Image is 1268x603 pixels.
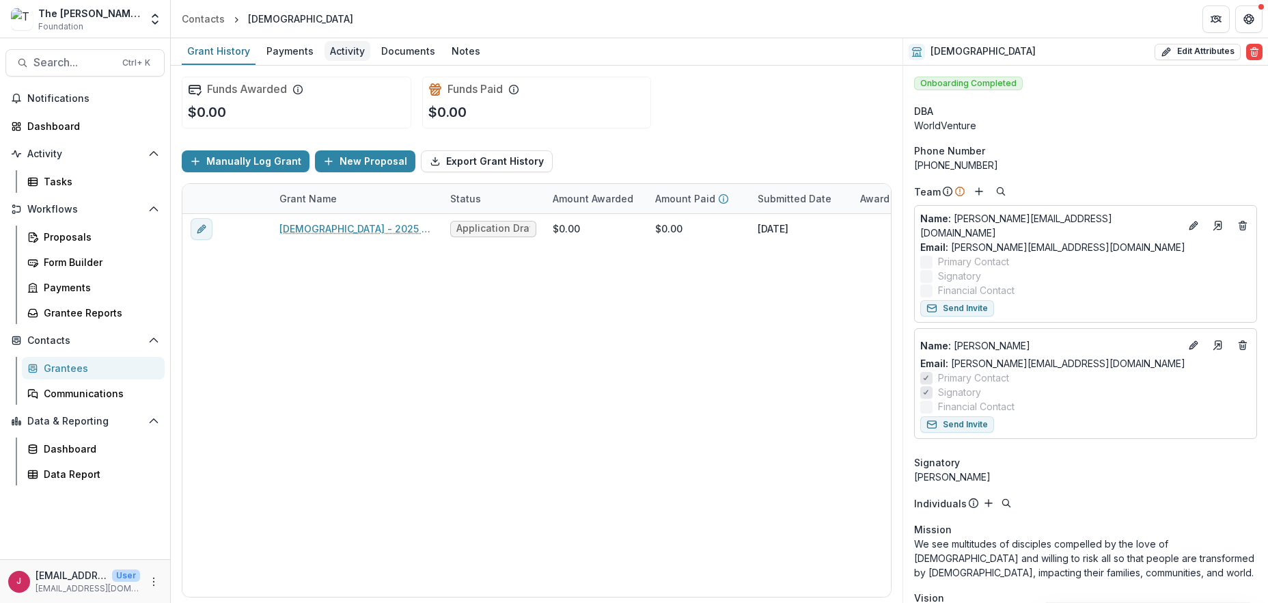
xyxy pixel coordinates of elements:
[146,574,162,590] button: More
[920,340,951,351] span: Name :
[376,38,441,65] a: Documents
[1246,44,1263,60] button: Delete
[271,184,442,213] div: Grant Name
[920,356,1185,371] a: Email: [PERSON_NAME][EMAIL_ADDRESS][DOMAIN_NAME]
[1202,5,1230,33] button: Partners
[938,283,1015,297] span: Financial Contact
[248,12,353,26] div: [DEMOGRAPHIC_DATA]
[11,8,33,30] img: The Bolick Foundation
[44,174,154,189] div: Tasks
[36,568,107,582] p: [EMAIL_ADDRESS][DOMAIN_NAME]
[22,226,165,248] a: Proposals
[980,495,997,511] button: Add
[315,150,415,172] button: New Proposal
[1235,5,1263,33] button: Get Help
[920,241,948,253] span: Email:
[22,251,165,273] a: Form Builder
[1185,217,1202,234] button: Edit
[38,21,83,33] span: Foundation
[27,335,143,347] span: Contacts
[428,102,467,122] p: $0.00
[22,170,165,193] a: Tasks
[545,184,647,213] div: Amount Awarded
[446,41,486,61] div: Notes
[553,222,580,236] div: $0.00
[647,184,749,213] div: Amount Paid
[938,371,1009,385] span: Primary Contact
[5,115,165,137] a: Dashboard
[22,357,165,379] a: Grantees
[758,222,788,236] div: [DATE]
[920,240,1185,254] a: Email: [PERSON_NAME][EMAIL_ADDRESS][DOMAIN_NAME]
[749,191,840,206] div: Submitted Date
[920,300,994,317] button: Send Invite
[971,183,987,200] button: Add
[914,77,1023,90] span: Onboarding Completed
[146,5,165,33] button: Open entity switcher
[376,41,441,61] div: Documents
[279,222,434,236] a: [DEMOGRAPHIC_DATA] - 2025 - LOI
[920,338,1180,353] a: Name: [PERSON_NAME]
[44,467,154,481] div: Data Report
[920,338,1180,353] p: [PERSON_NAME]
[38,6,140,21] div: The [PERSON_NAME] Foundation
[27,148,143,160] span: Activity
[261,38,319,65] a: Payments
[182,12,225,26] div: Contacts
[120,55,153,70] div: Ctrl + K
[1235,337,1251,353] button: Deletes
[207,83,287,96] h2: Funds Awarded
[545,191,642,206] div: Amount Awarded
[22,301,165,324] a: Grantee Reports
[920,211,1180,240] a: Name: [PERSON_NAME][EMAIL_ADDRESS][DOMAIN_NAME]
[938,254,1009,269] span: Primary Contact
[920,211,1180,240] p: [PERSON_NAME][EMAIL_ADDRESS][DOMAIN_NAME]
[27,204,143,215] span: Workflows
[27,119,154,133] div: Dashboard
[188,102,226,122] p: $0.00
[22,276,165,299] a: Payments
[182,38,256,65] a: Grant History
[914,185,941,199] p: Team
[852,191,923,206] div: Award Date
[1155,44,1241,60] button: Edit Attributes
[914,455,960,470] span: Signatory
[456,223,530,234] span: Application Draft
[36,582,140,595] p: [EMAIL_ADDRESS][DOMAIN_NAME]
[442,184,545,213] div: Status
[749,184,852,213] div: Submitted Date
[938,399,1015,414] span: Financial Contact
[191,218,212,240] button: edit
[938,385,981,399] span: Signatory
[5,49,165,77] button: Search...
[182,150,309,172] button: Manually Log Grant
[1207,334,1229,356] a: Go to contact
[914,496,967,511] p: Individuals
[33,56,114,69] span: Search...
[325,41,370,61] div: Activity
[1185,337,1202,353] button: Edit
[914,537,1257,580] p: We see multitudes of disciples compelled by the love of [DEMOGRAPHIC_DATA] and willing to risk al...
[1235,217,1251,234] button: Deletes
[447,83,503,96] h2: Funds Paid
[442,191,489,206] div: Status
[22,438,165,460] a: Dashboard
[44,361,154,375] div: Grantees
[176,9,359,29] nav: breadcrumb
[27,93,159,105] span: Notifications
[938,269,981,283] span: Signatory
[931,46,1036,57] h2: [DEMOGRAPHIC_DATA]
[271,191,345,206] div: Grant Name
[325,38,370,65] a: Activity
[22,382,165,405] a: Communications
[17,577,22,586] div: jcline@bolickfoundation.org
[5,330,165,351] button: Open Contacts
[44,442,154,456] div: Dashboard
[44,255,154,269] div: Form Builder
[44,280,154,295] div: Payments
[27,416,143,427] span: Data & Reporting
[920,416,994,433] button: Send Invite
